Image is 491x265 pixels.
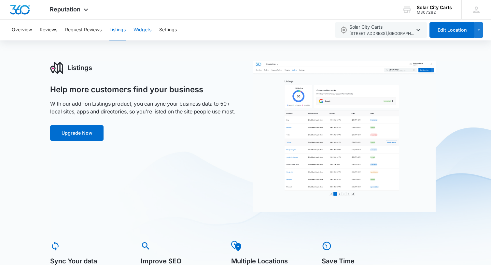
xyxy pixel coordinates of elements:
[68,63,92,73] h3: Listings
[335,22,427,38] button: Solar City Carts[STREET_ADDRESS],[GEOGRAPHIC_DATA],FL
[50,125,104,141] button: Upgrade Now
[417,5,452,10] div: account name
[50,100,238,115] p: With our add-on Listings product, you can sync your business data to 50+ local sites, apps and di...
[322,258,403,264] h5: Save Time
[50,6,80,13] span: Reputation
[65,20,102,40] button: Request Reviews
[349,23,414,37] span: Solar City Carts
[40,20,57,40] button: Reviews
[133,20,151,40] button: Widgets
[109,20,126,40] button: Listings
[231,258,313,264] h5: Multiple Locations
[50,85,203,95] h1: Help more customers find your business
[12,20,32,40] button: Overview
[349,31,414,37] span: [STREET_ADDRESS] , [GEOGRAPHIC_DATA] , FL
[417,10,452,15] div: account id
[141,258,222,264] h5: Improve SEO
[159,20,177,40] button: Settings
[50,258,132,264] h5: Sync Your data
[429,22,474,38] button: Edit Location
